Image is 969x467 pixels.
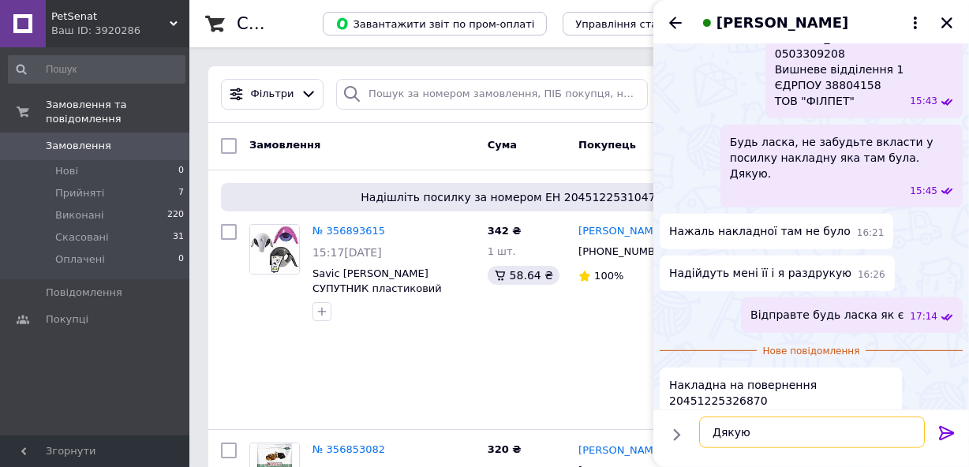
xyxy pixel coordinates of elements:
[666,424,687,445] button: Показати кнопки
[910,310,937,323] span: 17:14 12.08.2025
[55,208,104,222] span: Виконані
[55,186,104,200] span: Прийняті
[698,13,925,33] button: [PERSON_NAME]
[249,139,320,151] span: Замовлення
[488,266,559,285] div: 58.64 ₴
[323,12,547,35] button: Завантажити звіт по пром-оплаті
[46,286,122,300] span: Повідомлення
[55,252,105,267] span: Оплачені
[312,246,382,259] span: 15:17[DATE]
[575,241,675,262] div: [PHONE_NUMBER]
[46,312,88,327] span: Покупці
[250,225,299,274] img: Фото товару
[312,443,385,455] a: № 356853082
[699,417,925,448] textarea: Дякую
[55,164,78,178] span: Нові
[251,87,294,102] span: Фільтри
[227,189,931,205] span: Надішліть посилку за номером ЕН 20451225310474, щоб отримати оплату
[858,268,885,282] span: 16:26 12.08.2025
[910,185,937,198] span: 15:45 12.08.2025
[775,30,904,109] span: [PERSON_NAME] 0503309208 Вишневе відділення 1 ЄДРПОУ 38804158 ТОВ "ФІЛПЕТ"
[312,225,385,237] a: № 356893615
[488,443,522,455] span: 320 ₴
[46,98,189,126] span: Замовлення та повідомлення
[575,18,696,30] span: Управління статусами
[578,224,664,239] a: [PERSON_NAME]
[669,223,851,240] span: Нажаль накладної там не було
[716,13,848,33] span: [PERSON_NAME]
[937,13,956,32] button: Закрити
[178,164,184,178] span: 0
[669,265,851,282] span: Надійдуть мені її і я раздрукую
[336,79,648,110] input: Пошук за номером замовлення, ПІБ покупця, номером телефону, Email, номером накладної
[488,245,516,257] span: 1 шт.
[178,252,184,267] span: 0
[46,139,111,153] span: Замовлення
[857,226,885,240] span: 16:21 12.08.2025
[335,17,534,31] span: Завантажити звіт по пром-оплаті
[51,24,189,38] div: Ваш ID: 3920286
[563,12,709,35] button: Управління статусами
[312,267,442,308] a: Savic [PERSON_NAME] СУПУТНИК пластиковий будиночок для гризунів
[910,95,937,108] span: 15:43 12.08.2025
[249,224,300,275] a: Фото товару
[167,208,184,222] span: 220
[730,134,953,181] span: Будь ласка, не забудьте вкласти у посилку накладну яка там була. Дякую.
[578,139,636,151] span: Покупець
[173,230,184,245] span: 31
[594,270,623,282] span: 100%
[178,186,184,200] span: 7
[578,443,664,458] a: [PERSON_NAME]
[55,230,109,245] span: Скасовані
[666,13,685,32] button: Назад
[488,139,517,151] span: Cума
[757,345,866,358] span: Нове повідомлення
[51,9,170,24] span: PetSenat
[8,55,185,84] input: Пошук
[750,307,904,323] span: Відправте будь ласка як є
[669,377,892,409] span: Накладна на повернення 20451225326870
[488,225,522,237] span: 342 ₴
[237,14,397,33] h1: Список замовлень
